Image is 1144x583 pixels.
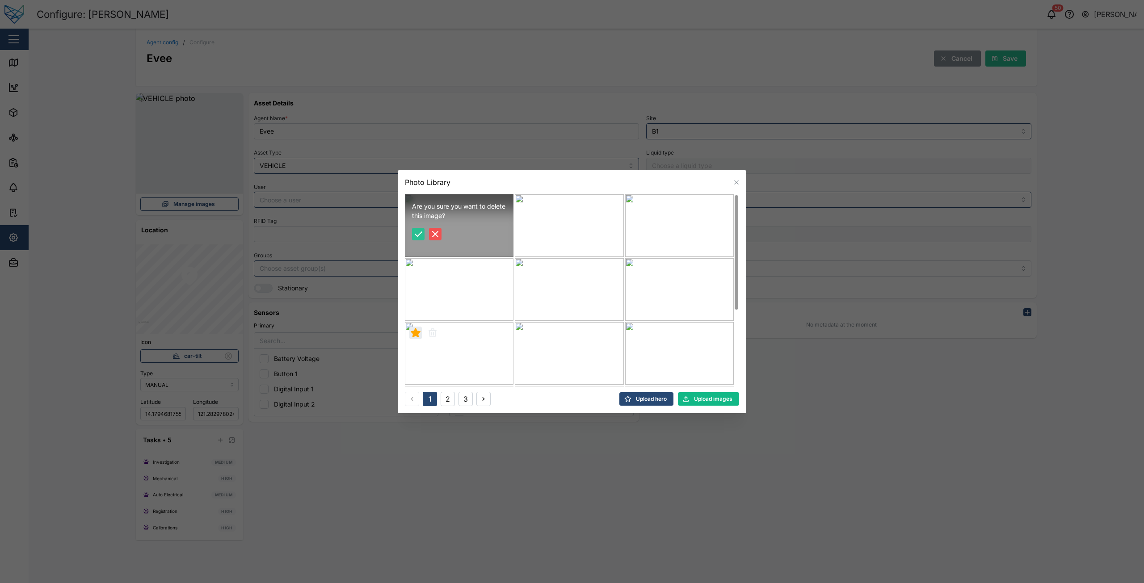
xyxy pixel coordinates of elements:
[619,392,673,406] button: Upload hero
[678,392,739,406] button: Upload images
[636,393,667,405] span: Upload hero
[412,201,506,221] div: Are you sure you want to delete this image?
[423,392,437,406] button: 1
[405,179,450,186] h2: Photo Library
[694,393,732,405] span: Upload images
[441,392,455,406] button: 2
[458,392,473,406] button: 3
